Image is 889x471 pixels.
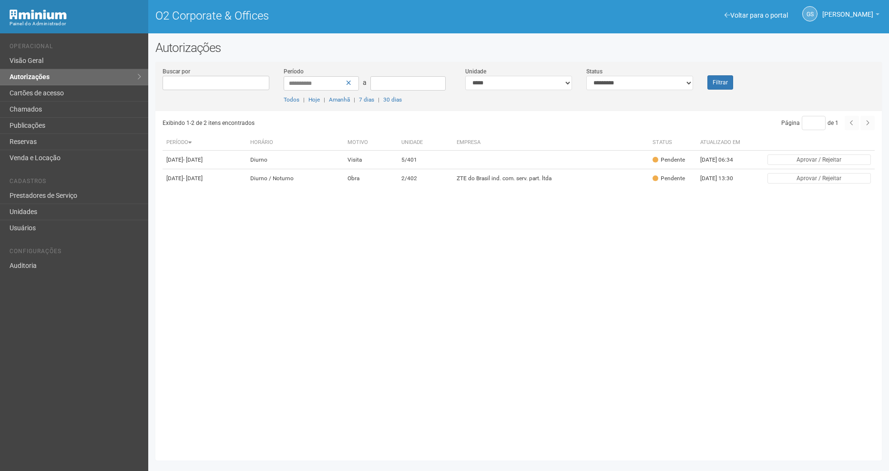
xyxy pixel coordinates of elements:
[155,10,511,22] h1: O2 Corporate & Offices
[155,41,882,55] h2: Autorizações
[183,156,203,163] span: - [DATE]
[586,67,603,76] label: Status
[725,11,788,19] a: Voltar para o portal
[767,173,871,184] button: Aprovar / Rejeitar
[10,248,141,258] li: Configurações
[10,43,141,53] li: Operacional
[465,67,486,76] label: Unidade
[707,75,733,90] button: Filtrar
[324,96,325,103] span: |
[354,96,355,103] span: |
[383,96,402,103] a: 30 dias
[802,6,817,21] a: GS
[649,135,696,151] th: Status
[284,96,299,103] a: Todos
[329,96,350,103] a: Amanhã
[653,174,685,183] div: Pendente
[822,12,879,20] a: [PERSON_NAME]
[308,96,320,103] a: Hoje
[453,169,649,188] td: ZTE do Brasil ind. com. serv. part. ltda
[10,178,141,188] li: Cadastros
[653,156,685,164] div: Pendente
[696,151,749,169] td: [DATE] 06:34
[378,96,379,103] span: |
[344,151,398,169] td: Visita
[246,135,344,151] th: Horário
[781,120,838,126] span: Página de 1
[163,169,246,188] td: [DATE]
[163,151,246,169] td: [DATE]
[163,67,190,76] label: Buscar por
[767,154,871,165] button: Aprovar / Rejeitar
[344,135,398,151] th: Motivo
[163,135,246,151] th: Período
[398,169,453,188] td: 2/402
[163,116,516,130] div: Exibindo 1-2 de 2 itens encontrados
[696,135,749,151] th: Atualizado em
[363,79,367,86] span: a
[822,1,873,18] span: Gabriela Souza
[453,135,649,151] th: Empresa
[10,20,141,28] div: Painel do Administrador
[359,96,374,103] a: 7 dias
[246,169,344,188] td: Diurno / Noturno
[344,169,398,188] td: Obra
[284,67,304,76] label: Período
[246,151,344,169] td: Diurno
[303,96,305,103] span: |
[10,10,67,20] img: Minium
[696,169,749,188] td: [DATE] 13:30
[398,135,453,151] th: Unidade
[398,151,453,169] td: 5/401
[183,175,203,182] span: - [DATE]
